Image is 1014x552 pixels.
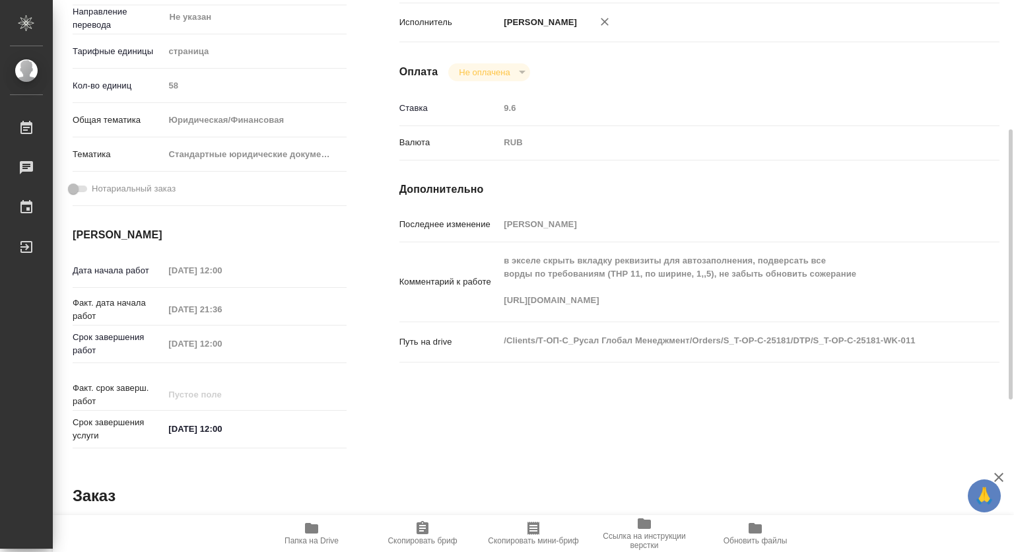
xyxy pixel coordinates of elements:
[73,227,347,243] h4: [PERSON_NAME]
[256,515,367,552] button: Папка на Drive
[73,79,164,92] p: Кол-во единиц
[92,182,176,195] span: Нотариальный заказ
[399,64,438,80] h4: Оплата
[164,385,279,404] input: Пустое поле
[73,296,164,323] p: Факт. дата начала работ
[73,331,164,357] p: Срок завершения работ
[499,98,949,118] input: Пустое поле
[499,16,577,29] p: [PERSON_NAME]
[73,114,164,127] p: Общая тематика
[164,76,347,95] input: Пустое поле
[478,515,589,552] button: Скопировать мини-бриф
[388,536,457,545] span: Скопировать бриф
[73,264,164,277] p: Дата начала работ
[973,482,996,510] span: 🙏
[724,536,788,545] span: Обновить файлы
[590,7,619,36] button: Удалить исполнителя
[399,182,999,197] h4: Дополнительно
[164,300,279,319] input: Пустое поле
[399,218,500,231] p: Последнее изменение
[73,148,164,161] p: Тематика
[164,40,347,63] div: страница
[73,485,116,506] h2: Заказ
[285,536,339,545] span: Папка на Drive
[499,131,949,154] div: RUB
[73,416,164,442] p: Срок завершения услуги
[499,250,949,312] textarea: в экселе скрыть вкладку реквизиты для автозаполнения, подверсать все ворды по требованиям (ТНР 11...
[164,143,347,166] div: Стандартные юридические документы, договоры, уставы
[589,515,700,552] button: Ссылка на инструкции верстки
[367,515,478,552] button: Скопировать бриф
[399,136,500,149] p: Валюта
[399,335,500,349] p: Путь на drive
[399,275,500,289] p: Комментарий к работе
[488,536,578,545] span: Скопировать мини-бриф
[73,45,164,58] p: Тарифные единицы
[700,515,811,552] button: Обновить файлы
[164,261,279,280] input: Пустое поле
[73,382,164,408] p: Факт. срок заверш. работ
[499,329,949,352] textarea: /Clients/Т-ОП-С_Русал Глобал Менеджмент/Orders/S_T-OP-C-25181/DTP/S_T-OP-C-25181-WK-011
[399,102,500,115] p: Ставка
[597,532,692,550] span: Ссылка на инструкции верстки
[164,109,347,131] div: Юридическая/Финансовая
[448,63,529,81] div: Не оплачена
[164,334,279,353] input: Пустое поле
[499,215,949,234] input: Пустое поле
[455,67,514,78] button: Не оплачена
[968,479,1001,512] button: 🙏
[73,5,164,32] p: Направление перевода
[399,16,500,29] p: Исполнитель
[164,419,279,438] input: ✎ Введи что-нибудь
